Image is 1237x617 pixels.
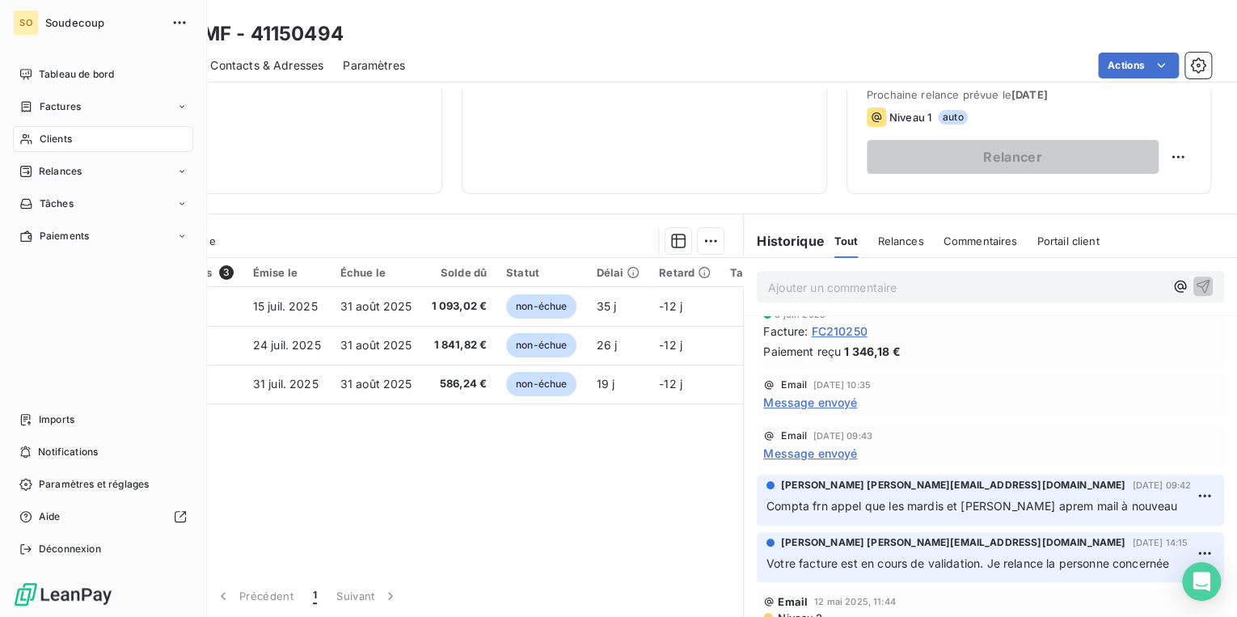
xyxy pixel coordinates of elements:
[253,299,318,313] span: 15 juil. 2025
[253,377,319,391] span: 31 juil. 2025
[40,99,81,114] span: Factures
[1132,480,1191,490] span: [DATE] 09:42
[39,164,82,179] span: Relances
[40,229,89,243] span: Paiements
[38,445,98,459] span: Notifications
[1098,53,1179,78] button: Actions
[39,477,149,492] span: Paramètres et réglages
[313,588,317,604] span: 1
[340,266,412,279] div: Échue le
[340,377,412,391] span: 31 août 2025
[811,323,867,340] span: FC210250
[13,504,193,530] a: Aide
[659,338,682,352] span: -12 j
[867,88,1191,101] span: Prochaine relance prévue le
[781,535,1125,550] span: [PERSON_NAME] [PERSON_NAME][EMAIL_ADDRESS][DOMAIN_NAME]
[889,111,931,124] span: Niveau 1
[596,338,617,352] span: 26 j
[431,266,487,279] div: Solde dû
[431,298,487,315] span: 1 093,02 €
[13,94,193,120] a: Factures
[205,579,303,613] button: Précédent
[340,299,412,313] span: 31 août 2025
[659,299,682,313] span: -12 j
[219,265,234,280] span: 3
[431,337,487,353] span: 1 841,82 €
[506,266,576,279] div: Statut
[142,19,344,49] h3: NGE TMF - 41150494
[659,377,682,391] span: -12 j
[814,597,896,606] span: 12 mai 2025, 11:44
[943,235,1017,247] span: Commentaires
[253,338,321,352] span: 24 juil. 2025
[303,579,327,613] button: 1
[13,61,193,87] a: Tableau de bord
[763,343,841,360] span: Paiement reçu
[506,372,576,396] span: non-échue
[766,556,1169,570] span: Votre facture est en cours de validation. Je relance la personne concernée
[766,499,1177,513] span: Compta frn appel que les mardis et [PERSON_NAME] aprem mail à nouveau
[506,294,576,319] span: non-échue
[867,140,1159,174] button: Relancer
[13,407,193,433] a: Imports
[844,343,901,360] span: 1 346,18 €
[763,445,857,462] span: Message envoyé
[39,509,61,524] span: Aide
[781,431,807,441] span: Email
[39,542,101,556] span: Déconnexion
[40,197,74,211] span: Tâches
[775,310,825,319] span: 3 juin 2025
[763,323,808,340] span: Facture :
[834,235,859,247] span: Tout
[340,338,412,352] span: 31 août 2025
[730,266,809,279] div: Tag relance
[13,126,193,152] a: Clients
[343,57,405,74] span: Paramètres
[763,394,857,411] span: Message envoyé
[13,158,193,184] a: Relances
[13,581,113,607] img: Logo LeanPay
[39,67,114,82] span: Tableau de bord
[877,235,923,247] span: Relances
[813,380,871,390] span: [DATE] 10:35
[1036,235,1099,247] span: Portail client
[596,266,640,279] div: Délai
[13,10,39,36] div: SO
[327,579,408,613] button: Suivant
[778,595,808,608] span: Email
[253,266,321,279] div: Émise le
[596,377,614,391] span: 19 j
[431,376,487,392] span: 586,24 €
[210,57,323,74] span: Contacts & Adresses
[1132,538,1188,547] span: [DATE] 14:15
[506,333,576,357] span: non-échue
[781,478,1125,492] span: [PERSON_NAME] [PERSON_NAME][EMAIL_ADDRESS][DOMAIN_NAME]
[40,132,72,146] span: Clients
[781,380,807,390] span: Email
[938,110,969,125] span: auto
[39,412,74,427] span: Imports
[1182,562,1221,601] div: Open Intercom Messenger
[13,471,193,497] a: Paramètres et réglages
[596,299,616,313] span: 35 j
[45,16,162,29] span: Soudecoup
[659,266,711,279] div: Retard
[13,191,193,217] a: Tâches
[1011,88,1048,101] span: [DATE]
[744,231,825,251] h6: Historique
[813,431,872,441] span: [DATE] 09:43
[13,223,193,249] a: Paiements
